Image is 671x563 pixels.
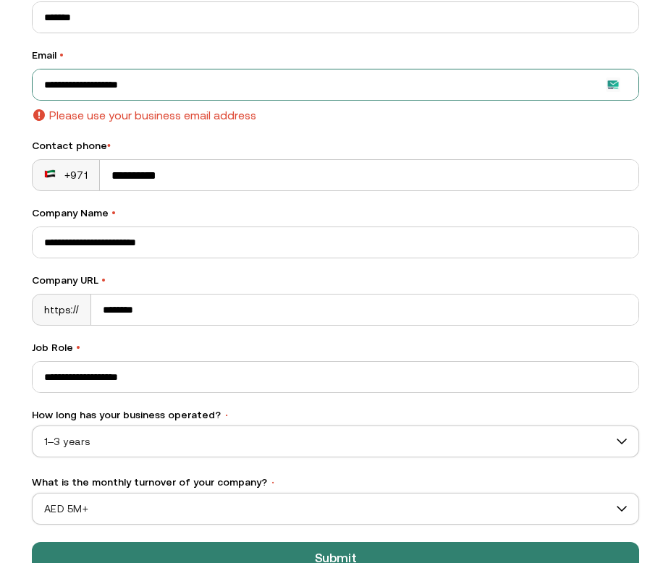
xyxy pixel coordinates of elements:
[32,407,639,423] label: How long has your business operated?
[32,138,639,153] div: Contact phone
[270,478,276,488] span: •
[32,273,639,288] label: Company URL
[32,475,639,490] label: What is the monthly turnover of your company?
[59,49,64,61] span: •
[32,340,639,355] label: Job Role
[101,274,106,286] span: •
[107,140,111,151] span: •
[44,168,88,182] div: +971
[111,207,116,219] span: •
[76,342,80,353] span: •
[32,206,639,221] label: Company Name
[224,410,229,420] span: •
[33,498,638,520] span: AED 5M+
[32,48,639,63] label: Email
[33,295,91,325] div: https://
[33,431,638,452] span: 1–3 years
[49,106,256,124] p: Please use your business email address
